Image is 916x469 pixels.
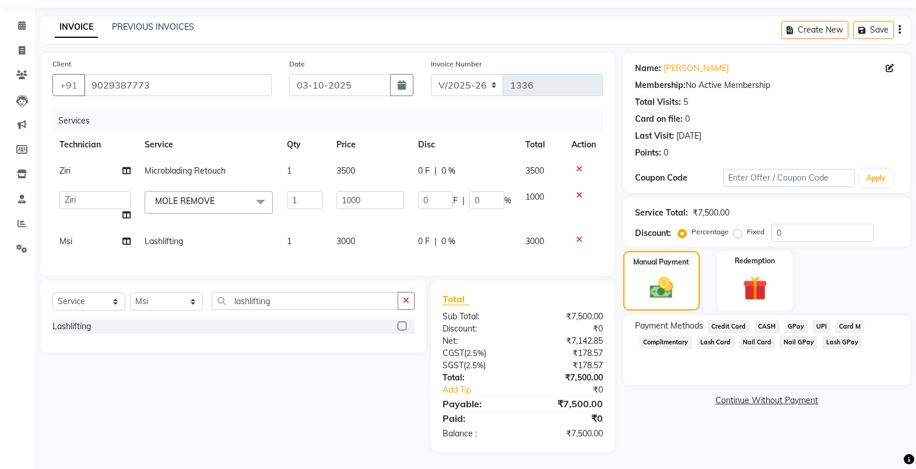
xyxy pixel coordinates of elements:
[145,236,183,246] span: Lashlifting
[739,336,775,349] span: Nail Card
[434,359,523,372] div: ( )
[55,17,98,38] a: INVOICE
[635,207,688,219] div: Service Total:
[504,195,511,207] span: %
[336,236,355,246] span: 3000
[434,372,523,384] div: Total:
[676,130,701,142] div: [DATE]
[52,132,138,158] th: Technician
[859,170,893,187] button: Apply
[443,348,464,358] span: CGST
[697,336,735,349] span: Lash Card
[784,320,808,333] span: GPay
[418,165,430,177] span: 0 F
[835,320,864,333] span: Card M
[635,96,681,108] div: Total Visits:
[664,147,668,159] div: 0
[693,207,729,219] div: ₹7,500.00
[518,132,564,158] th: Total
[635,227,671,239] div: Discount:
[52,74,85,96] button: +91
[434,397,523,411] div: Payable:
[564,132,603,158] th: Action
[59,236,72,246] span: Msi
[635,130,674,142] div: Last Visit:
[434,311,523,323] div: Sub Total:
[418,235,430,248] span: 0 F
[59,165,71,176] span: Ziri
[633,257,689,267] label: Manual Payment
[523,335,612,347] div: ₹7,142.85
[280,132,329,158] th: Qty
[635,113,683,125] div: Card on file:
[525,165,544,176] span: 3500
[52,59,71,69] label: Client
[523,359,612,372] div: ₹178.57
[443,360,464,371] span: SGST
[538,384,612,396] div: ₹0
[523,397,612,411] div: ₹7,500.00
[145,165,226,176] span: Microblading Retouch
[812,320,830,333] span: UPI
[523,311,612,323] div: ₹7,500.00
[781,21,848,39] button: Create New
[431,59,482,69] label: Invoice Number
[411,132,518,158] th: Disc
[112,22,194,32] a: PREVIOUS INVOICES
[525,236,544,246] span: 3000
[523,411,612,425] div: ₹0
[523,347,612,359] div: ₹178.57
[683,96,688,108] div: 5
[462,195,465,207] span: |
[525,192,544,202] span: 1000
[84,74,272,96] input: Search by Name/Mobile/Email/Code
[434,428,523,440] div: Balance :
[780,336,817,349] span: Nail GPay
[747,227,764,237] label: Fixed
[466,348,484,358] span: 2.5%
[52,320,91,333] div: Lashlifting
[822,336,862,349] span: Lash GPay
[635,79,899,91] div: No Active Membership
[138,132,280,158] th: Service
[54,110,612,132] div: Services
[434,335,523,347] div: Net:
[289,59,305,69] label: Date
[443,293,469,305] span: Total
[635,62,661,75] div: Name:
[329,132,412,158] th: Price
[735,273,775,304] img: _gift.svg
[441,235,455,248] span: 0 %
[640,336,692,349] span: Complimentary
[441,165,455,177] span: 0 %
[626,394,908,407] a: Continue Without Payment
[685,113,690,125] div: 0
[635,79,686,91] div: Membership:
[215,196,220,206] a: x
[692,227,729,237] label: Percentage
[643,274,680,301] img: _cash.svg
[723,169,855,187] input: Enter Offer / Coupon Code
[434,411,523,425] div: Paid:
[287,236,292,246] span: 1
[708,320,750,333] span: Credit Card
[212,292,398,310] input: Search or Scan
[434,384,538,396] a: Add Tip
[664,62,729,75] a: [PERSON_NAME]
[523,428,612,440] div: ₹7,500.00
[155,196,215,206] span: MOLE REMOVE
[453,195,458,207] span: F
[434,347,523,359] div: ( )
[434,323,523,335] div: Discount:
[635,320,703,332] span: Payment Methods
[735,256,775,266] label: Redemption
[754,320,780,333] span: CASH
[635,147,661,159] div: Points:
[287,165,292,176] span: 1
[466,361,483,370] span: 2.5%
[523,323,612,335] div: ₹0
[434,165,437,177] span: |
[336,165,355,176] span: 3500
[853,21,894,39] button: Save
[523,372,612,384] div: ₹7,500.00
